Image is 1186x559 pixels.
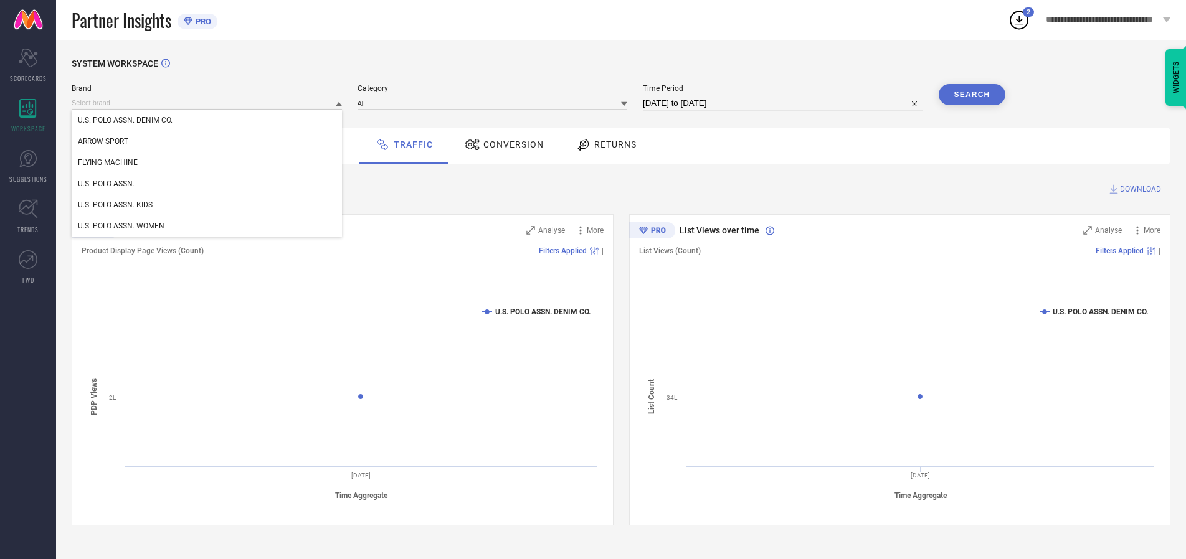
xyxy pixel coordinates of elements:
[72,152,342,173] div: FLYING MACHINE
[78,222,164,230] span: U.S. POLO ASSN. WOMEN
[667,394,678,401] text: 34L
[72,215,342,237] div: U.S. POLO ASSN. WOMEN
[72,110,342,131] div: U.S. POLO ASSN. DENIM CO.
[1027,8,1030,16] span: 2
[1095,226,1122,235] span: Analyse
[72,131,342,152] div: ARROW SPORT
[78,179,135,188] span: U.S. POLO ASSN.
[11,124,45,133] span: WORKSPACE
[495,308,591,316] text: U.S. POLO ASSN. DENIM CO.
[78,137,128,146] span: ARROW SPORT
[9,174,47,184] span: SUGGESTIONS
[90,378,98,415] tspan: PDP Views
[647,379,656,414] tspan: List Count
[643,84,923,93] span: Time Period
[72,96,342,110] input: Select brand
[639,247,701,255] span: List Views (Count)
[629,222,675,241] div: Premium
[602,247,604,255] span: |
[72,84,342,93] span: Brand
[680,225,759,235] span: List Views over time
[1120,183,1161,195] span: DOWNLOAD
[1008,9,1030,31] div: Open download list
[72,59,158,68] span: SYSTEM WORKSPACE
[1083,226,1092,235] svg: Zoom
[394,139,433,149] span: Traffic
[1159,247,1160,255] span: |
[10,73,47,83] span: SCORECARDS
[911,472,930,479] text: [DATE]
[1144,226,1160,235] span: More
[1053,308,1148,316] text: U.S. POLO ASSN. DENIM CO.
[72,173,342,194] div: U.S. POLO ASSN.
[78,200,153,209] span: U.S. POLO ASSN. KIDS
[939,84,1006,105] button: Search
[109,394,116,401] text: 2L
[539,247,587,255] span: Filters Applied
[17,225,39,234] span: TRENDS
[643,96,923,111] input: Select time period
[72,7,171,33] span: Partner Insights
[78,158,138,167] span: FLYING MACHINE
[594,139,637,149] span: Returns
[538,226,565,235] span: Analyse
[78,116,173,124] span: U.S. POLO ASSN. DENIM CO.
[351,472,371,479] text: [DATE]
[894,491,947,500] tspan: Time Aggregate
[82,247,204,255] span: Product Display Page Views (Count)
[22,275,34,284] span: FWD
[192,17,211,26] span: PRO
[335,491,388,500] tspan: Time Aggregate
[358,84,628,93] span: Category
[587,226,604,235] span: More
[526,226,535,235] svg: Zoom
[1096,247,1144,255] span: Filters Applied
[72,194,342,215] div: U.S. POLO ASSN. KIDS
[483,139,544,149] span: Conversion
